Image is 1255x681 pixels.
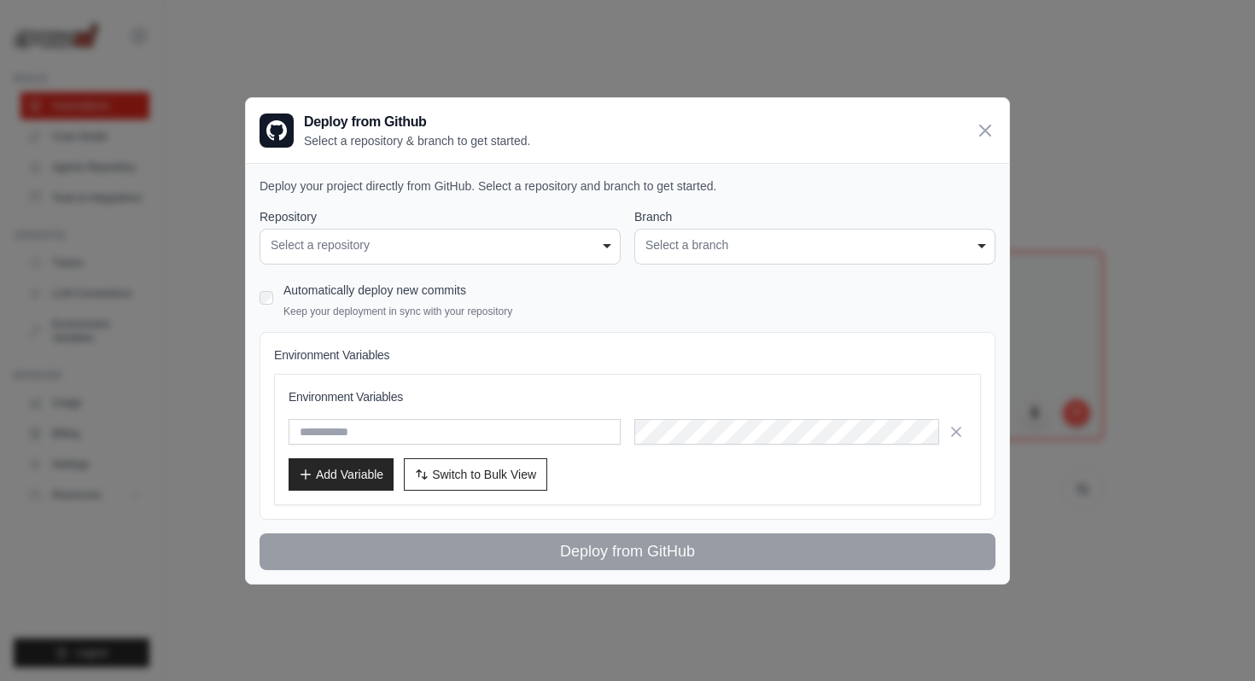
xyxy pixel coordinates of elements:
[404,458,547,491] button: Switch to Bulk View
[634,208,995,225] label: Branch
[304,112,530,132] h3: Deploy from Github
[260,533,995,570] button: Deploy from GitHub
[260,208,621,225] label: Repository
[1170,599,1255,681] iframe: Chat Widget
[645,236,984,254] div: Select a branch
[304,132,530,149] p: Select a repository & branch to get started.
[432,466,536,483] span: Switch to Bulk View
[271,236,610,254] div: Select a repository
[289,458,394,491] button: Add Variable
[274,346,981,364] h4: Environment Variables
[289,388,966,405] h3: Environment Variables
[260,178,995,195] p: Deploy your project directly from GitHub. Select a repository and branch to get started.
[283,305,512,318] p: Keep your deployment in sync with your repository
[283,283,466,297] label: Automatically deploy new commits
